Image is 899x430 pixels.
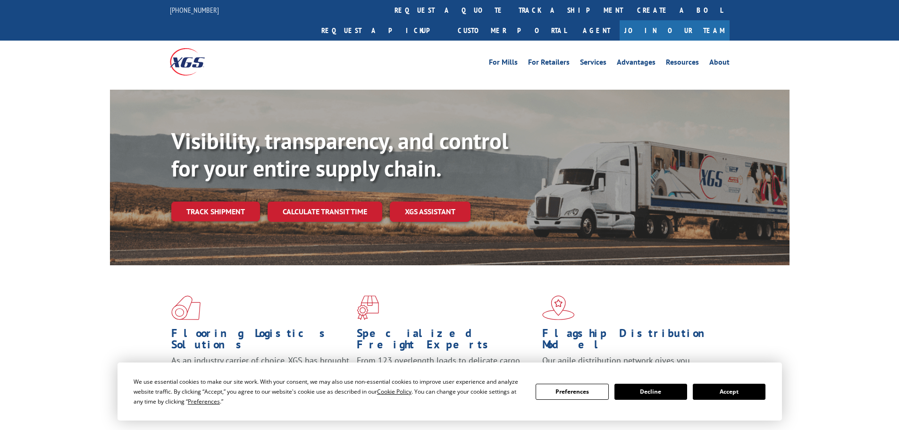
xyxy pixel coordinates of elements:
[709,59,730,69] a: About
[171,295,201,320] img: xgs-icon-total-supply-chain-intelligence-red
[118,363,782,421] div: Cookie Consent Prompt
[171,355,349,388] span: As an industry carrier of choice, XGS has brought innovation and dedication to flooring logistics...
[617,59,655,69] a: Advantages
[171,126,508,183] b: Visibility, transparency, and control for your entire supply chain.
[268,202,382,222] a: Calculate transit time
[390,202,471,222] a: XGS ASSISTANT
[188,397,220,405] span: Preferences
[357,328,535,355] h1: Specialized Freight Experts
[134,377,524,406] div: We use essential cookies to make our site work. With your consent, we may also use non-essential ...
[451,20,573,41] a: Customer Portal
[377,388,412,396] span: Cookie Policy
[580,59,606,69] a: Services
[536,384,608,400] button: Preferences
[542,295,575,320] img: xgs-icon-flagship-distribution-model-red
[489,59,518,69] a: For Mills
[170,5,219,15] a: [PHONE_NUMBER]
[573,20,620,41] a: Agent
[693,384,765,400] button: Accept
[542,328,721,355] h1: Flagship Distribution Model
[357,355,535,397] p: From 123 overlength loads to delicate cargo, our experienced staff knows the best way to move you...
[614,384,687,400] button: Decline
[542,355,716,377] span: Our agile distribution network gives you nationwide inventory management on demand.
[171,328,350,355] h1: Flooring Logistics Solutions
[171,202,260,221] a: Track shipment
[357,295,379,320] img: xgs-icon-focused-on-flooring-red
[666,59,699,69] a: Resources
[620,20,730,41] a: Join Our Team
[528,59,570,69] a: For Retailers
[314,20,451,41] a: Request a pickup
